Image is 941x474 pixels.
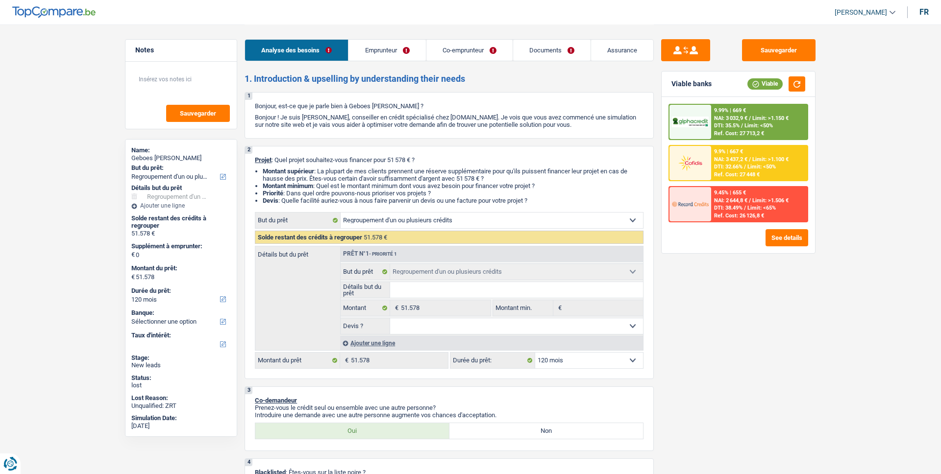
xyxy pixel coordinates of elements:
div: Ref. Cost: 27 713,2 € [714,130,764,137]
strong: Montant minimum [263,182,313,190]
div: 9.9% | 667 € [714,148,743,155]
label: Montant du prêt [255,353,340,368]
div: Ref. Cost: 26 126,8 € [714,213,764,219]
strong: Priorité [263,190,283,197]
h5: Notes [135,46,227,54]
label: Supplément à emprunter: [131,242,229,250]
span: Solde restant des crédits à regrouper [258,234,362,241]
span: € [131,273,135,281]
span: Projet [255,156,272,164]
div: Unqualified: ZRT [131,402,231,410]
img: Cofidis [672,154,708,172]
span: Limit: <65% [747,205,776,211]
div: 1 [245,93,252,100]
img: Record Credits [672,195,708,213]
h2: 1. Introduction & upselling by understanding their needs [245,73,654,84]
a: [PERSON_NAME] [827,4,895,21]
div: 4 [245,459,252,466]
label: Non [449,423,644,439]
p: Bonjour, est-ce que je parle bien à Geboes [PERSON_NAME] ? [255,102,644,110]
label: But du prêt: [131,164,229,172]
div: 9.99% | 669 € [714,107,746,114]
button: Sauvegarder [742,39,816,61]
span: Co-demandeur [255,397,297,404]
div: Ajouter une ligne [131,202,231,209]
label: Montant [341,300,390,316]
label: Détails but du prêt [255,246,340,258]
label: Taux d'intérêt: [131,332,229,339]
div: Détails but du prêt [131,184,231,192]
a: Assurance [591,40,653,61]
div: Simulation Date: [131,414,231,422]
span: € [131,251,135,259]
span: / [749,156,751,163]
span: / [749,115,751,121]
span: NAI: 3 032,9 € [714,115,747,121]
a: Emprunteur [348,40,425,61]
span: DTI: 32.66% [714,164,743,170]
span: DTI: 35.5% [714,122,740,129]
label: Durée du prêt: [450,353,535,368]
div: Name: [131,146,231,154]
img: TopCompare Logo [12,6,96,18]
label: Détails but du prêt [341,282,390,298]
span: / [744,164,746,170]
div: Prêt n°1 [341,251,399,257]
label: But du prêt [341,264,390,280]
label: Devis ? [341,318,390,334]
span: Limit: >1.506 € [752,197,789,204]
span: € [340,353,351,368]
div: Ref. Cost: 27 448 € [714,171,760,178]
span: € [390,300,401,316]
div: Lost Reason: [131,394,231,402]
img: AlphaCredit [672,117,708,128]
span: DTI: 38.49% [714,205,743,211]
span: Limit: <50% [744,122,773,129]
div: [DATE] [131,422,231,430]
p: Bonjour ! Je suis [PERSON_NAME], conseiller en crédit spécialisé chez [DOMAIN_NAME]. Je vois que ... [255,114,644,128]
label: Banque: [131,309,229,317]
label: Montant min. [493,300,553,316]
div: 51.578 € [131,230,231,237]
label: Durée du prêt: [131,287,229,295]
span: / [741,122,743,129]
li: : La plupart de mes clients prennent une réserve supplémentaire pour qu'ils puissent financer leu... [263,167,644,182]
button: See details [766,229,808,246]
span: [PERSON_NAME] [835,8,887,17]
span: NAI: 2 644,8 € [714,197,747,204]
div: 9.45% | 655 € [714,190,746,196]
label: Oui [255,423,449,439]
span: 51.578 € [364,234,387,241]
div: 2 [245,146,252,154]
span: Limit: >1.100 € [752,156,789,163]
div: Solde restant des crédits à regrouper [131,214,231,230]
div: Viable banks [671,80,712,88]
div: New leads [131,361,231,369]
a: Documents [513,40,591,61]
a: Co-emprunteur [426,40,513,61]
p: Prenez-vous le crédit seul ou ensemble avec une autre personne? [255,404,644,411]
strong: Montant supérieur [263,167,314,175]
span: Devis [263,197,278,204]
button: Sauvegarder [166,105,230,122]
span: Limit: <50% [747,164,776,170]
div: Status: [131,374,231,382]
li: : Quel est le montant minimum dont vous avez besoin pour financer votre projet ? [263,182,644,190]
div: Geboes [PERSON_NAME] [131,154,231,162]
p: Introduire une demande avec une autre personne augmente vos chances d'acceptation. [255,411,644,419]
div: lost [131,381,231,389]
div: Viable [747,78,783,89]
span: Sauvegarder [180,110,216,117]
div: Stage: [131,354,231,362]
a: Analyse des besoins [245,40,348,61]
div: Ajouter une ligne [340,336,643,350]
li: : Dans quel ordre pouvons-nous prioriser vos projets ? [263,190,644,197]
p: : Quel projet souhaitez-vous financer pour 51 578 € ? [255,156,644,164]
span: - Priorité 1 [369,251,397,257]
span: € [553,300,564,316]
li: : Quelle facilité auriez-vous à nous faire parvenir un devis ou une facture pour votre projet ? [263,197,644,204]
div: 3 [245,387,252,394]
label: But du prêt [255,213,341,228]
label: Montant du prêt: [131,264,229,272]
span: NAI: 3 437,2 € [714,156,747,163]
